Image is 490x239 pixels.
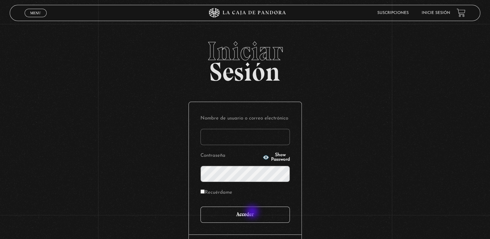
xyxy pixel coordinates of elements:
label: Nombre de usuario o correo electrónico [200,114,290,124]
a: Suscripciones [377,11,409,15]
input: Acceder [200,207,290,223]
span: Menu [30,11,41,15]
a: Inicie sesión [422,11,450,15]
label: Recuérdame [200,188,232,198]
input: Recuérdame [200,189,205,194]
span: Iniciar [10,38,480,64]
button: Show Password [263,153,290,162]
span: Cerrar [28,17,43,21]
a: View your shopping cart [457,8,465,17]
h2: Sesión [10,38,480,80]
label: Contraseña [200,151,261,161]
span: Show Password [271,153,290,162]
